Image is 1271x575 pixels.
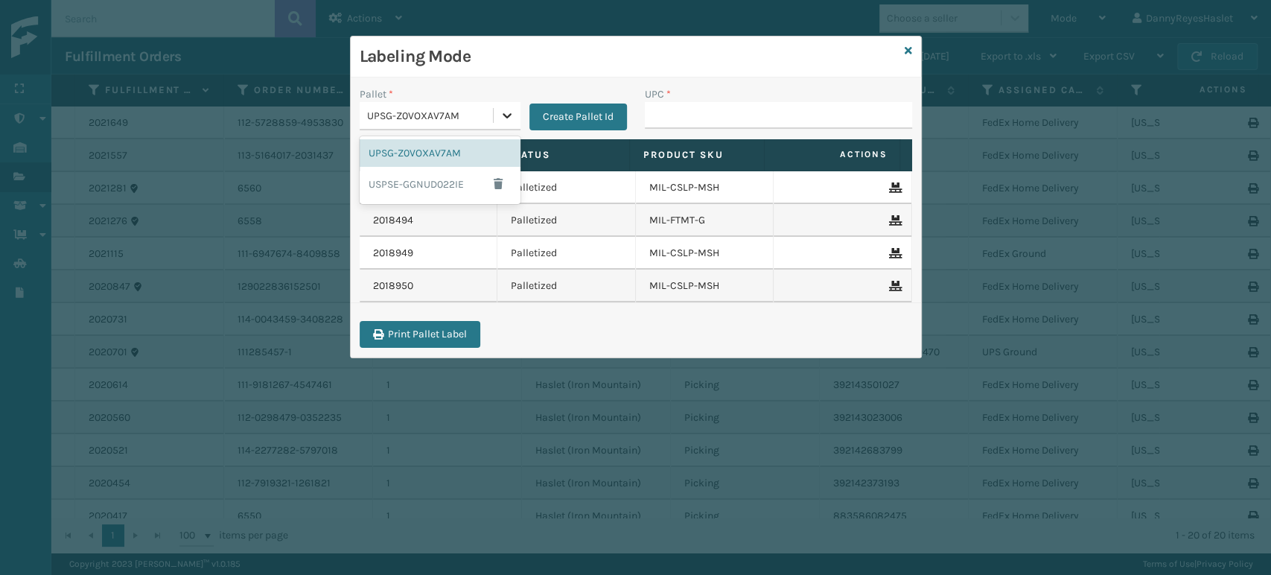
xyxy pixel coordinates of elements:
div: USPSE-GGNUD022IE [360,167,520,201]
button: Print Pallet Label [360,321,480,348]
i: Remove From Pallet [889,182,898,193]
label: Pallet [360,86,393,102]
div: UPSG-Z0VOXAV7AM [367,108,494,124]
button: Create Pallet Id [529,104,627,130]
div: UPSG-Z0VOXAV7AM [360,139,520,167]
td: MIL-FTMT-G [636,204,774,237]
td: MIL-CSLP-MSH [636,237,774,270]
label: UPC [645,86,671,102]
td: Palletized [497,237,636,270]
td: Palletized [497,270,636,302]
label: Status [508,148,616,162]
i: Remove From Pallet [889,248,898,258]
td: Palletized [497,171,636,204]
h3: Labeling Mode [360,45,899,68]
td: Palletized [497,204,636,237]
i: Remove From Pallet [889,215,898,226]
td: MIL-CSLP-MSH [636,270,774,302]
span: Actions [769,142,896,167]
a: 2018949 [373,246,413,261]
td: MIL-CSLP-MSH [636,171,774,204]
a: 2018950 [373,279,413,293]
label: Product SKU [643,148,751,162]
i: Remove From Pallet [889,281,898,291]
a: 2018494 [373,213,413,228]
